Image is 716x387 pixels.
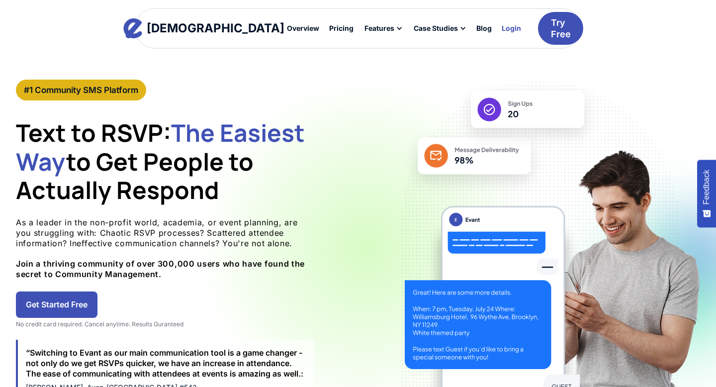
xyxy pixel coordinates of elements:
a: Get Started Free [16,291,97,318]
div: Case Studies [414,25,458,32]
div: No credit card required. Cancel anytime. Results Guranteed [16,320,314,328]
a: Blog [471,20,497,37]
span: Feedback [702,170,711,204]
div: Login [502,25,521,32]
div: #1 Community SMS Platform [24,85,138,96]
button: Feedback - Show survey [697,160,716,227]
a: Try Free [538,12,583,45]
div: Blog [476,25,492,32]
a: Login [497,20,526,37]
div: “Switching to Evant as our main communication tool is a game changer - not only do we get RSVPs q... [26,348,306,379]
div: Try Free [551,17,571,40]
h1: Text to RSVP: to Get People to Actually Respond [16,118,314,204]
div: Overview [287,25,319,32]
strong: Join a thriving community of over 300,000 users who have found the secret to Community Management. [16,259,305,279]
div: Case Studies [408,20,471,37]
a: home [133,18,275,38]
div: [DEMOGRAPHIC_DATA] [147,22,284,34]
span: The Easiest Way [16,116,305,178]
a: Overview [282,20,324,37]
a: Pricing [324,20,358,37]
p: As a leader in the non-profit world, academia, or event planning, are you struggling with: Chaoti... [16,217,314,280]
a: #1 Community SMS Platform [16,80,146,100]
div: Features [358,20,408,37]
div: Features [364,25,394,32]
div: Pricing [329,25,354,32]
